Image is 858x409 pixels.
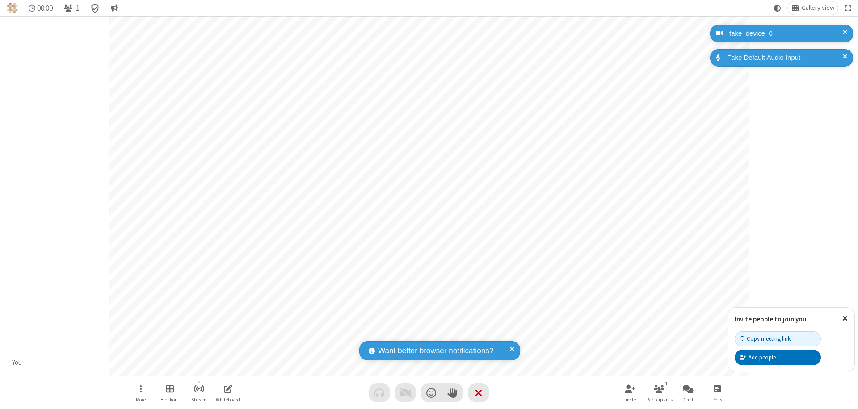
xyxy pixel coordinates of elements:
[646,397,673,402] span: Participants
[60,1,83,15] button: Open participant list
[136,397,146,402] span: More
[87,1,104,15] div: Meeting details Encryption enabled
[841,1,855,15] button: Fullscreen
[683,397,694,402] span: Chat
[724,53,846,63] div: Fake Default Audio Input
[127,380,154,405] button: Open menu
[836,308,854,330] button: Close popover
[735,350,821,365] button: Add people
[378,345,493,357] span: Want better browser notifications?
[37,4,53,13] span: 00:00
[421,383,442,402] button: Send a reaction
[770,1,785,15] button: Using system theme
[9,358,25,368] div: You
[704,380,731,405] button: Open poll
[185,380,212,405] button: Start streaming
[395,383,416,402] button: Video
[712,397,722,402] span: Polls
[675,380,702,405] button: Open chat
[160,397,179,402] span: Breakout
[624,397,636,402] span: Invite
[802,4,834,12] span: Gallery view
[216,397,240,402] span: Whiteboard
[214,380,241,405] button: Open shared whiteboard
[107,1,121,15] button: Conversation
[156,380,183,405] button: Manage Breakout Rooms
[735,315,806,323] label: Invite people to join you
[788,1,838,15] button: Change layout
[617,380,643,405] button: Invite participants (⌘+Shift+I)
[740,334,791,343] div: Copy meeting link
[726,29,846,39] div: fake_device_0
[7,3,18,13] img: QA Selenium DO NOT DELETE OR CHANGE
[735,331,821,346] button: Copy meeting link
[646,380,673,405] button: Open participant list
[468,383,489,402] button: End or leave meeting
[76,4,80,13] span: 1
[369,383,390,402] button: Audio problem - check your Internet connection or call by phone
[663,380,670,388] div: 1
[191,397,206,402] span: Stream
[442,383,463,402] button: Raise hand
[25,1,57,15] div: Timer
